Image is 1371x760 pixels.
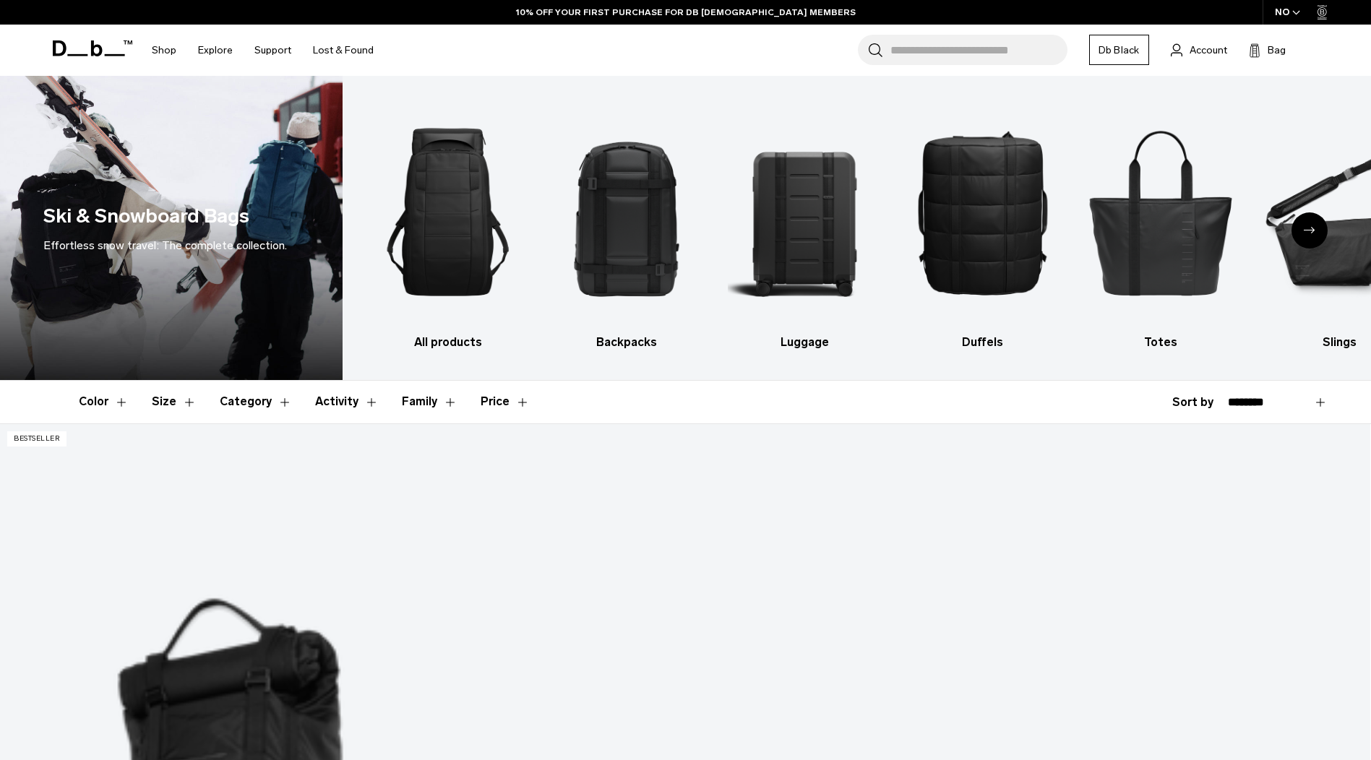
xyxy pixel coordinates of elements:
[906,98,1060,351] a: Db Duffels
[315,381,379,423] button: Toggle Filter
[728,334,881,351] h3: Luggage
[371,98,525,351] a: Db All products
[1085,98,1238,327] img: Db
[313,25,374,76] a: Lost & Found
[371,98,525,351] li: 1 / 10
[1085,334,1238,351] h3: Totes
[1085,98,1238,351] li: 5 / 10
[1292,212,1328,249] div: Next slide
[481,381,530,423] button: Toggle Price
[141,25,384,76] nav: Main Navigation
[1190,43,1227,58] span: Account
[1171,41,1227,59] a: Account
[550,334,703,351] h3: Backpacks
[79,381,129,423] button: Toggle Filter
[1089,35,1149,65] a: Db Black
[152,25,176,76] a: Shop
[371,98,525,327] img: Db
[906,98,1060,351] li: 4 / 10
[43,238,287,252] span: Effortless snow travel: The complete collection.
[402,381,457,423] button: Toggle Filter
[1268,43,1286,58] span: Bag
[198,25,233,76] a: Explore
[220,381,292,423] button: Toggle Filter
[371,334,525,351] h3: All products
[43,202,249,231] h1: Ski & Snowboard Bags
[152,381,197,423] button: Toggle Filter
[906,334,1060,351] h3: Duffels
[1249,41,1286,59] button: Bag
[728,98,881,351] a: Db Luggage
[550,98,703,327] img: Db
[906,98,1060,327] img: Db
[254,25,291,76] a: Support
[7,431,66,446] p: Bestseller
[516,6,856,19] a: 10% OFF YOUR FIRST PURCHASE FOR DB [DEMOGRAPHIC_DATA] MEMBERS
[728,98,881,327] img: Db
[1085,98,1238,351] a: Db Totes
[550,98,703,351] a: Db Backpacks
[550,98,703,351] li: 2 / 10
[728,98,881,351] li: 3 / 10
